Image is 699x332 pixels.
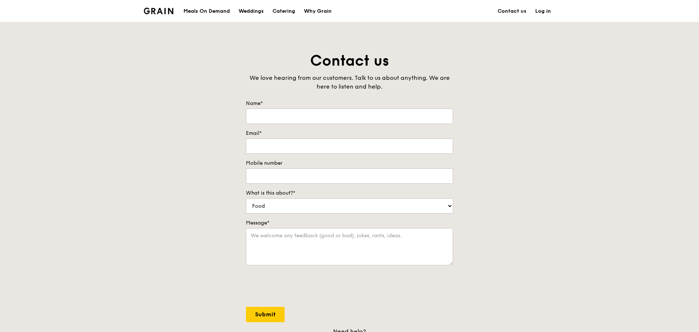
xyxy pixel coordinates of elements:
[531,0,555,22] a: Log in
[184,0,230,22] div: Meals On Demand
[493,0,531,22] a: Contact us
[246,190,453,197] label: What is this about?*
[304,0,332,22] div: Why Grain
[246,307,285,322] input: Submit
[246,130,453,137] label: Email*
[144,8,173,14] img: Grain
[246,219,453,227] label: Message*
[273,0,295,22] div: Catering
[246,273,357,301] iframe: reCAPTCHA
[239,0,264,22] div: Weddings
[246,51,453,71] h1: Contact us
[268,0,300,22] a: Catering
[246,100,453,107] label: Name*
[234,0,268,22] a: Weddings
[246,74,453,91] div: We love hearing from our customers. Talk to us about anything. We are here to listen and help.
[300,0,336,22] a: Why Grain
[246,160,453,167] label: Mobile number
